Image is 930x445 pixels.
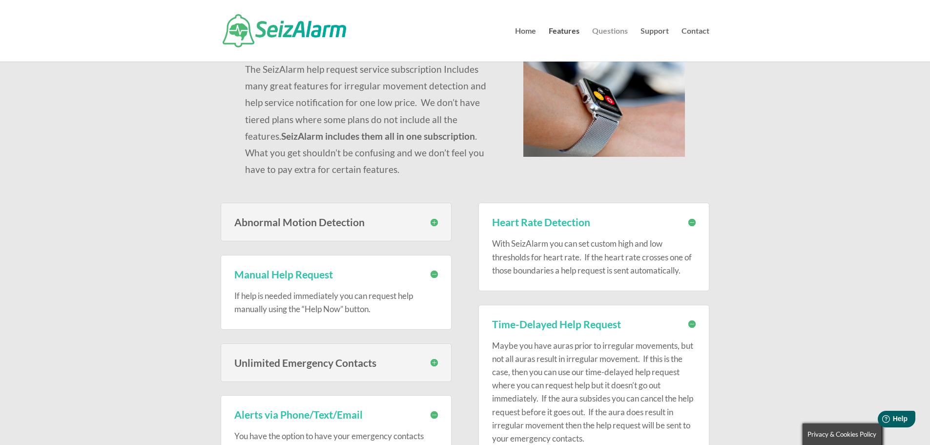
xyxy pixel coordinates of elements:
[245,61,499,178] p: The SeizAlarm help request service subscription Includes many great features for irregular moveme...
[234,358,438,368] h3: Unlimited Emergency Contacts
[223,14,346,47] img: SeizAlarm
[234,409,438,420] h3: Alerts via Phone/Text/Email
[492,217,696,227] h3: Heart Rate Detection
[234,289,438,316] p: If help is needed immediately you can request help manually using the “Help Now” button.
[515,27,536,62] a: Home
[641,27,669,62] a: Support
[234,217,438,227] h3: Abnormal Motion Detection
[281,130,475,142] strong: SeizAlarm includes them all in one subscription
[492,319,696,329] h3: Time-Delayed Help Request
[807,430,876,438] span: Privacy & Cookies Policy
[549,27,579,62] a: Features
[492,237,696,277] p: With SeizAlarm you can set custom high and low thresholds for heart rate. If the heart rate cross...
[523,58,685,157] img: seizalarm-on-wrist
[592,27,628,62] a: Questions
[682,27,709,62] a: Contact
[234,269,438,279] h3: Manual Help Request
[843,407,919,434] iframe: Help widget launcher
